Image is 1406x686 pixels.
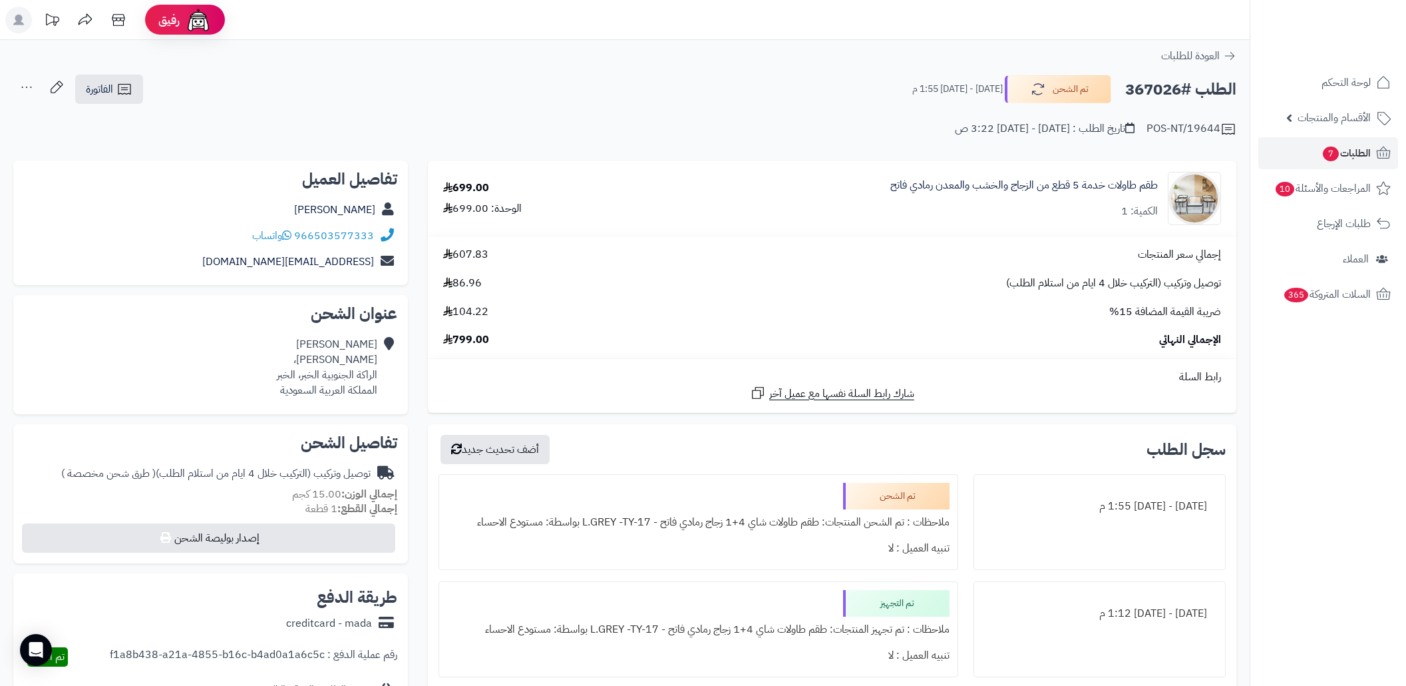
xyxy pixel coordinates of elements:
span: العملاء [1343,250,1369,268]
span: العودة للطلبات [1161,48,1220,64]
div: الكمية: 1 [1121,204,1158,219]
strong: إجمالي الوزن: [341,486,397,502]
img: ai-face.png [185,7,212,33]
div: ملاحظات : تم الشحن المنتجات: طقم طاولات شاي 4+1 زجاج رمادي فاتح - L.GREY -TY-17 بواسطة: مستودع ال... [447,510,950,535]
div: 699.00 [443,180,489,196]
small: 15.00 كجم [292,486,397,502]
a: تحديثات المنصة [35,7,69,37]
div: توصيل وتركيب (التركيب خلال 4 ايام من استلام الطلب) [61,466,371,482]
a: [PERSON_NAME] [294,202,375,218]
div: رقم عملية الدفع : f1a8b438-a21a-4855-b16c-b4ad0a1a6c5c [110,647,397,667]
span: السلات المتروكة [1283,285,1371,304]
div: تاريخ الطلب : [DATE] - [DATE] 3:22 ص [955,121,1135,137]
h2: تفاصيل الشحن [24,435,397,451]
div: ملاحظات : تم تجهيز المنتجات: طقم طاولات شاي 4+1 زجاج رمادي فاتح - L.GREY -TY-17 بواسطة: مستودع ال... [447,617,950,643]
div: [DATE] - [DATE] 1:12 م [982,601,1217,627]
h2: عنوان الشحن [24,306,397,322]
span: توصيل وتركيب (التركيب خلال 4 ايام من استلام الطلب) [1006,276,1221,291]
span: 7 [1323,147,1339,161]
span: الطلبات [1321,144,1371,163]
span: لوحة التحكم [1321,73,1371,92]
a: لوحة التحكم [1258,67,1398,99]
h3: سجل الطلب [1146,442,1226,458]
strong: إجمالي القطع: [337,501,397,517]
button: إصدار بوليصة الشحن [22,523,395,553]
a: الطلبات7 [1258,137,1398,169]
a: العملاء [1258,243,1398,275]
a: واتساب [252,228,291,244]
div: تنبيه العميل : لا [447,535,950,561]
span: الإجمالي النهائي [1159,332,1221,348]
span: 365 [1284,288,1308,302]
div: تنبيه العميل : لا [447,643,950,669]
span: 86.96 [443,276,482,291]
span: 799.00 [443,332,489,348]
span: 607.83 [443,247,488,262]
span: طلبات الإرجاع [1317,214,1371,233]
span: الفاتورة [86,81,113,97]
button: أضف تحديث جديد [440,435,550,464]
h2: تفاصيل العميل [24,171,397,187]
a: شارك رابط السلة نفسها مع عميل آخر [750,385,914,402]
span: شارك رابط السلة نفسها مع عميل آخر [769,386,914,402]
a: المراجعات والأسئلة10 [1258,172,1398,204]
div: رابط السلة [433,370,1231,385]
small: [DATE] - [DATE] 1:55 م [912,83,1003,96]
a: العودة للطلبات [1161,48,1236,64]
span: رفيق [158,12,180,28]
h2: الطلب #367026 [1125,76,1236,103]
a: الفاتورة [75,75,143,104]
div: [DATE] - [DATE] 1:55 م [982,494,1217,519]
span: 10 [1276,182,1294,196]
span: ضريبة القيمة المضافة 15% [1109,304,1221,320]
img: logo-2.png [1316,37,1393,65]
span: ( طرق شحن مخصصة ) [61,466,156,482]
button: تم الشحن [1005,75,1111,103]
div: POS-NT/19644 [1146,121,1236,137]
div: [PERSON_NAME] [PERSON_NAME]، الراكة الجنوبية الخبر، الخبر المملكة العربية السعودية [277,337,377,398]
a: 966503577333 [294,228,374,244]
span: 104.22 [443,304,488,320]
small: 1 قطعة [305,501,397,517]
div: creditcard - mada [286,616,372,631]
div: Open Intercom Messenger [20,634,52,666]
div: تم التجهيز [843,590,950,617]
span: الأقسام والمنتجات [1298,109,1371,127]
span: إجمالي سعر المنتجات [1138,247,1221,262]
span: المراجعات والأسئلة [1274,179,1371,198]
a: طلبات الإرجاع [1258,208,1398,240]
a: [EMAIL_ADDRESS][DOMAIN_NAME] [202,254,374,270]
a: السلات المتروكة365 [1258,278,1398,310]
img: 1735479970-110122010109-90x90.jpg [1168,172,1220,225]
div: الوحدة: 699.00 [443,201,522,216]
div: تم الشحن [843,483,950,510]
a: طقم طاولات خدمة 5 قطع من الزجاج والخشب والمعدن رمادي فاتح [890,178,1158,193]
h2: طريقة الدفع [317,589,397,605]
